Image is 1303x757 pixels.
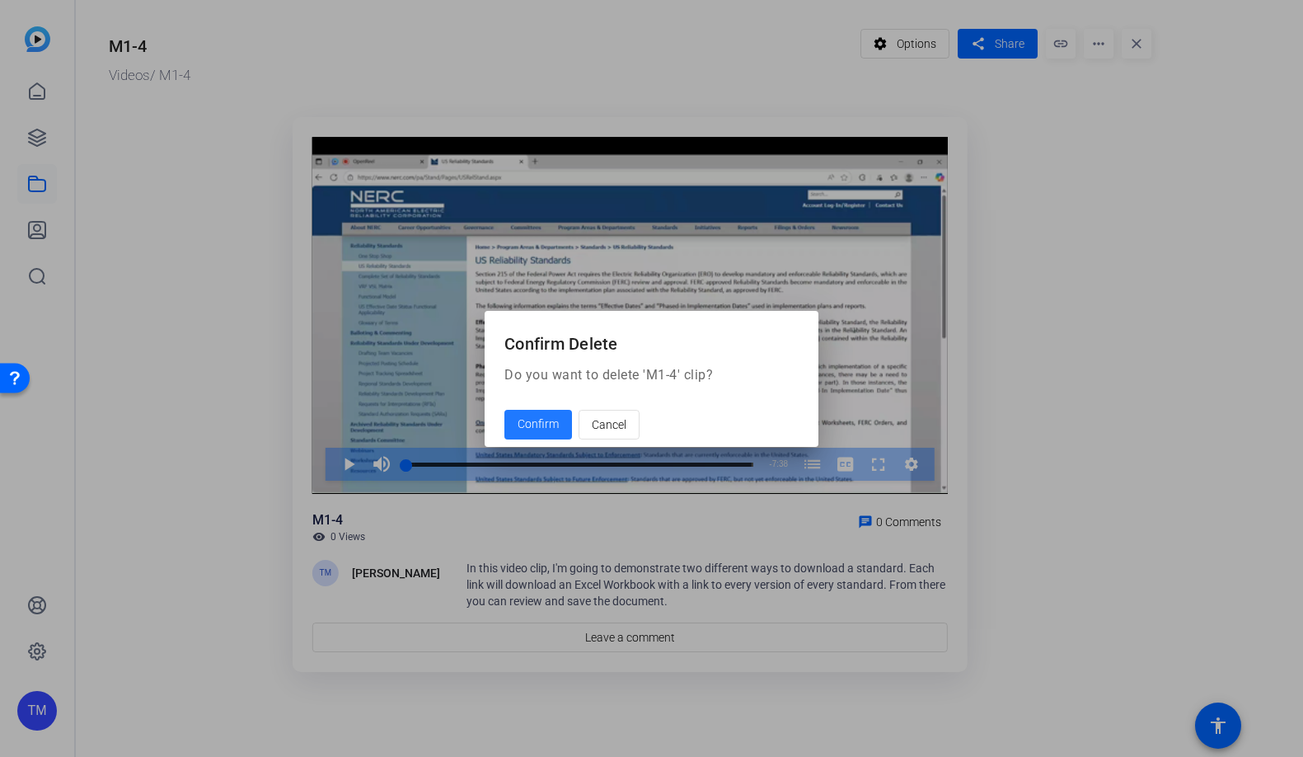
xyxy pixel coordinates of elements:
button: Cancel [579,410,640,440]
span: Confirm [518,416,559,433]
span: Do you want to delete 'M1-4' clip? [504,367,713,383]
span: Cancel [592,409,626,440]
button: Confirm [504,410,572,440]
h2: Confirm Delete [485,311,818,364]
